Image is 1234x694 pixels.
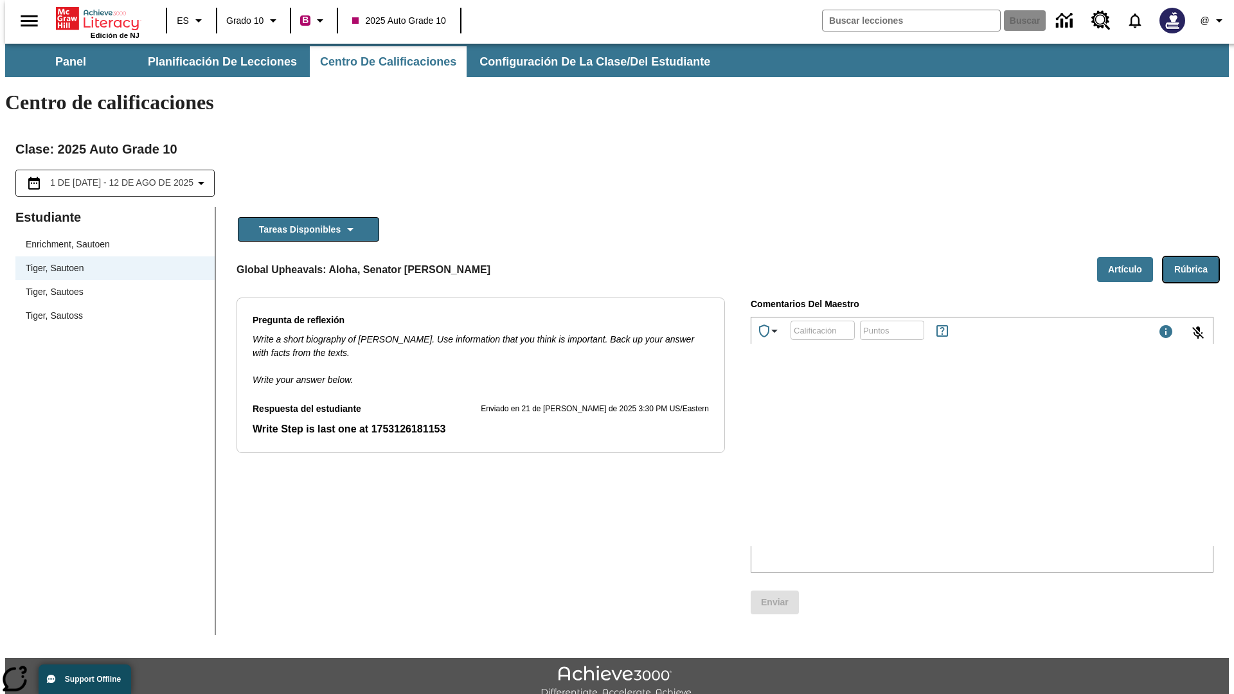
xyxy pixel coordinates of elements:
div: Portada [56,4,139,39]
div: Tiger, Sautoss [15,304,215,328]
button: Grado: Grado 10, Elige un grado [221,9,286,32]
p: Respuesta del estudiante [253,402,361,416]
button: Tareas disponibles [238,217,379,242]
button: Panel [6,46,135,77]
div: Puntos: Solo puede asignar 25 puntos o menos. [860,321,924,340]
h1: Centro de calificaciones [5,91,1229,114]
button: Premio especial [751,318,787,344]
span: B [302,12,308,28]
button: Centro de calificaciones [310,46,467,77]
button: Rúbrica, Se abrirá en una pestaña nueva. [1163,257,1219,282]
a: Notificaciones [1118,4,1152,37]
button: Haga clic para activar la función de reconocimiento de voz [1183,317,1213,348]
a: Centro de información [1048,3,1084,39]
p: Write Step is last one at 1753126181153 [253,422,709,437]
svg: Collapse Date Range Filter [193,175,209,191]
p: Write your answer below. [253,360,709,387]
span: 1 de [DATE] - 12 de ago de 2025 [50,176,193,190]
button: Support Offline [39,664,131,694]
div: Subbarra de navegación [5,44,1229,77]
span: Grado 10 [226,14,264,28]
button: Lenguaje: ES, Selecciona un idioma [171,9,212,32]
button: Reglas para ganar puntos y títulos epeciales, Se abrirá en una pestaña nueva. [929,318,955,344]
span: Edición de NJ [91,31,139,39]
div: Subbarra de navegación [5,46,722,77]
button: Abrir el menú lateral [10,2,48,40]
span: 2025 Auto Grade 10 [352,14,445,28]
span: Tiger, Sautoss [26,309,204,323]
p: Write a short biography of [PERSON_NAME]. Use information that you think is important. Back up yo... [253,333,709,360]
span: Support Offline [65,675,121,684]
div: Máximo 1000 caracteres Presiona Escape para desactivar la barra de herramientas y utiliza las tec... [1158,324,1174,342]
button: Perfil/Configuración [1193,9,1234,32]
p: Global Upheavals: Aloha, Senator [PERSON_NAME] [237,262,490,278]
span: Tiger, Sautoes [26,285,204,299]
p: Pregunta de reflexión [253,314,709,328]
input: Calificación: Se permiten letras, números y los símbolos: %, +, -. [791,313,855,347]
span: @ [1200,14,1209,28]
input: Puntos: Solo puede asignar 25 puntos o menos. [860,313,924,347]
button: Escoja un nuevo avatar [1152,4,1193,37]
p: Enviado en 21 de [PERSON_NAME] de 2025 3:30 PM US/Eastern [481,403,709,416]
img: Avatar [1159,8,1185,33]
div: Tiger, Sautoes [15,280,215,304]
button: Seleccione el intervalo de fechas opción del menú [21,175,209,191]
span: Tiger, Sautoen [26,262,204,275]
a: Portada [56,6,139,31]
a: Centro de recursos, Se abrirá en una pestaña nueva. [1084,3,1118,38]
span: ES [177,14,189,28]
h2: Clase : 2025 Auto Grade 10 [15,139,1219,159]
button: Boost El color de la clase es rojo violeta. Cambiar el color de la clase. [295,9,333,32]
div: Tiger, Sautoen [15,256,215,280]
p: Respuesta del estudiante [253,422,709,437]
input: Buscar campo [823,10,1000,31]
div: Enrichment, Sautoen [15,233,215,256]
span: Enrichment, Sautoen [26,238,204,251]
button: Artículo, Se abrirá en una pestaña nueva. [1097,257,1153,282]
button: Configuración de la clase/del estudiante [469,46,720,77]
div: Calificación: Se permiten letras, números y los símbolos: %, +, -. [791,321,855,340]
p: Comentarios del maestro [751,298,1213,312]
p: Estudiante [15,207,215,227]
button: Planificación de lecciones [138,46,307,77]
